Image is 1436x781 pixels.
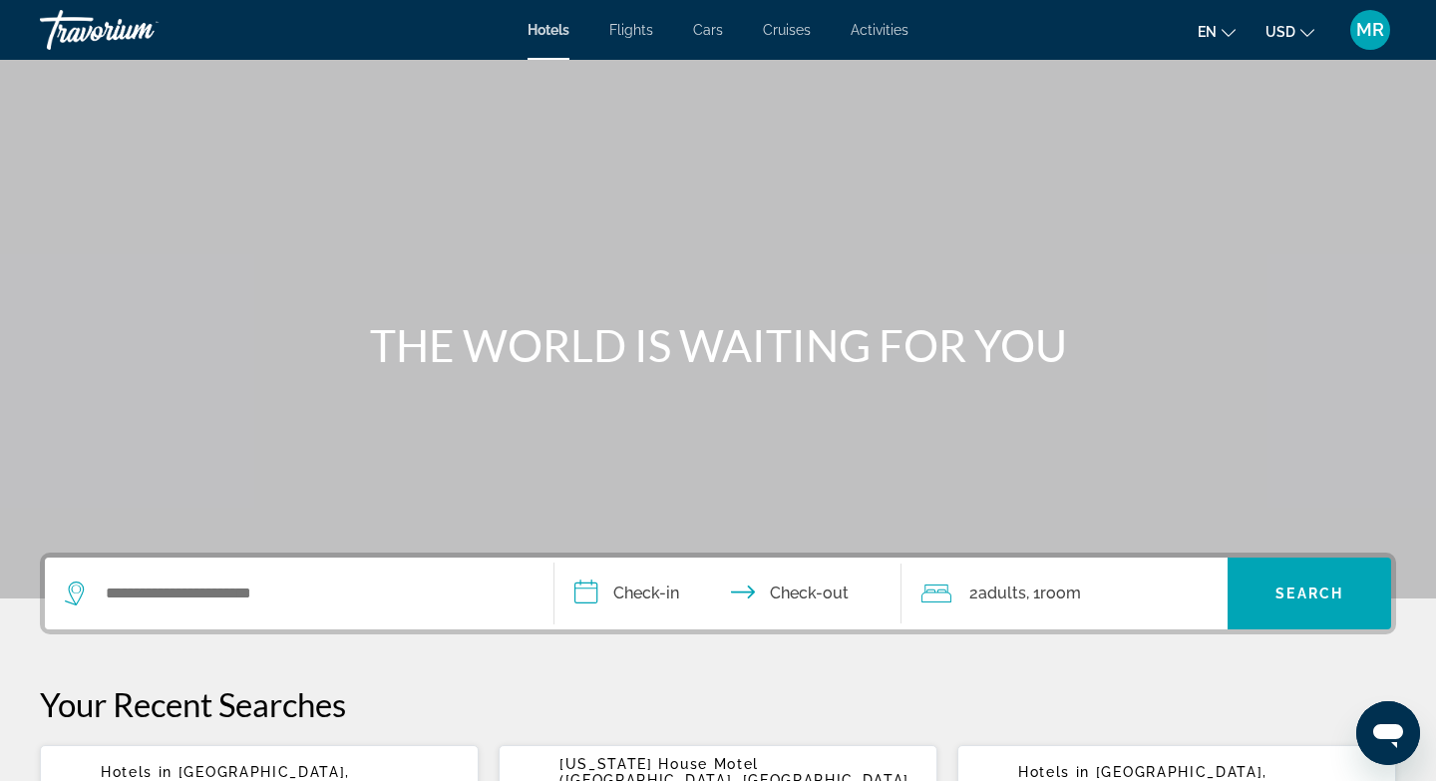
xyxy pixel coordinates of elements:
[1040,584,1081,602] span: Room
[851,22,908,38] a: Activities
[344,319,1092,371] h1: THE WORLD IS WAITING FOR YOU
[969,580,1026,607] span: 2
[1275,586,1343,601] span: Search
[40,4,239,56] a: Travorium
[101,764,173,780] span: Hotels in
[1356,20,1384,40] span: MR
[1228,558,1391,629] button: Search
[1344,9,1396,51] button: User Menu
[1265,24,1295,40] span: USD
[528,22,569,38] a: Hotels
[609,22,653,38] a: Flights
[901,558,1229,629] button: Travelers: 2 adults, 0 children
[763,22,811,38] a: Cruises
[45,558,1391,629] div: Search widget
[1198,24,1217,40] span: en
[40,684,1396,724] p: Your Recent Searches
[1198,17,1236,46] button: Change language
[1356,701,1420,765] iframe: Button to launch messaging window
[1026,580,1081,607] span: , 1
[1265,17,1314,46] button: Change currency
[554,558,901,629] button: Check in and out dates
[978,584,1026,602] span: Adults
[1018,764,1090,780] span: Hotels in
[693,22,723,38] a: Cars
